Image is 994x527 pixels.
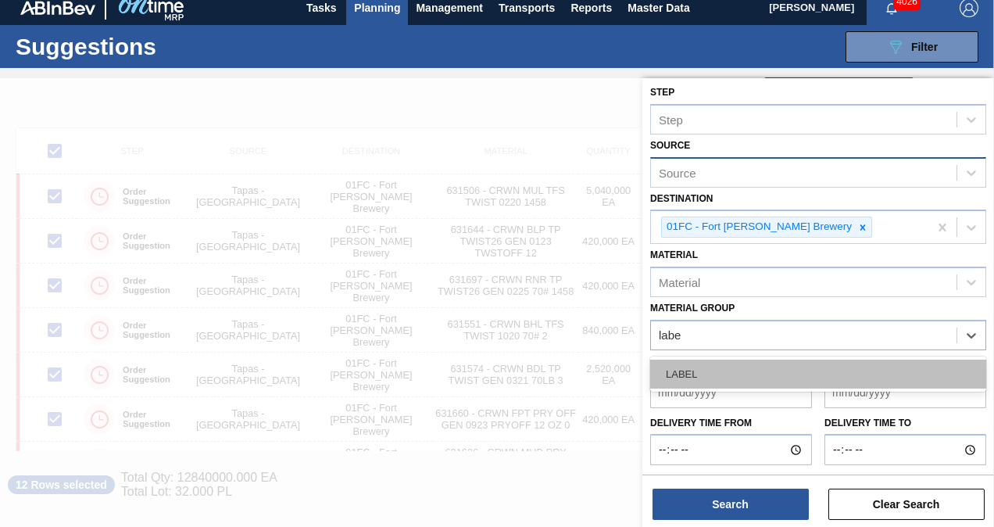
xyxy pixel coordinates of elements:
[764,77,914,109] button: Accept suggestions
[846,31,978,63] button: Filter
[16,38,293,56] h1: Suggestions
[659,166,696,179] div: Source
[650,360,986,389] div: LABEL
[911,41,938,53] span: Filter
[659,113,683,126] div: Step
[650,249,698,260] label: Material
[659,276,700,289] div: Material
[650,303,735,314] label: Material Group
[650,140,690,151] label: Source
[650,412,812,435] label: Delivery time from
[650,193,713,204] label: Destination
[824,377,986,408] input: mm/dd/yyyy
[824,412,986,435] label: Delivery time to
[650,87,674,98] label: Step
[662,217,854,237] div: 01FC - Fort [PERSON_NAME] Brewery
[650,377,812,408] input: mm/dd/yyyy
[20,1,95,15] img: TNhmsLtSVTkK8tSr43FrP2fwEKptu5GPRR3wAAAABJRU5ErkJggg==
